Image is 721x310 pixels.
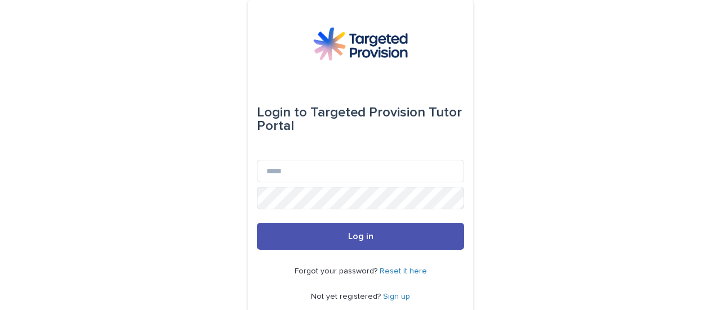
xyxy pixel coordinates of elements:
[311,293,383,300] span: Not yet registered?
[257,97,464,142] div: Targeted Provision Tutor Portal
[295,267,380,275] span: Forgot your password?
[257,106,307,119] span: Login to
[348,232,373,241] span: Log in
[383,293,410,300] a: Sign up
[313,27,408,61] img: M5nRWzHhSzIhMunXDL62
[380,267,427,275] a: Reset it here
[257,223,464,250] button: Log in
